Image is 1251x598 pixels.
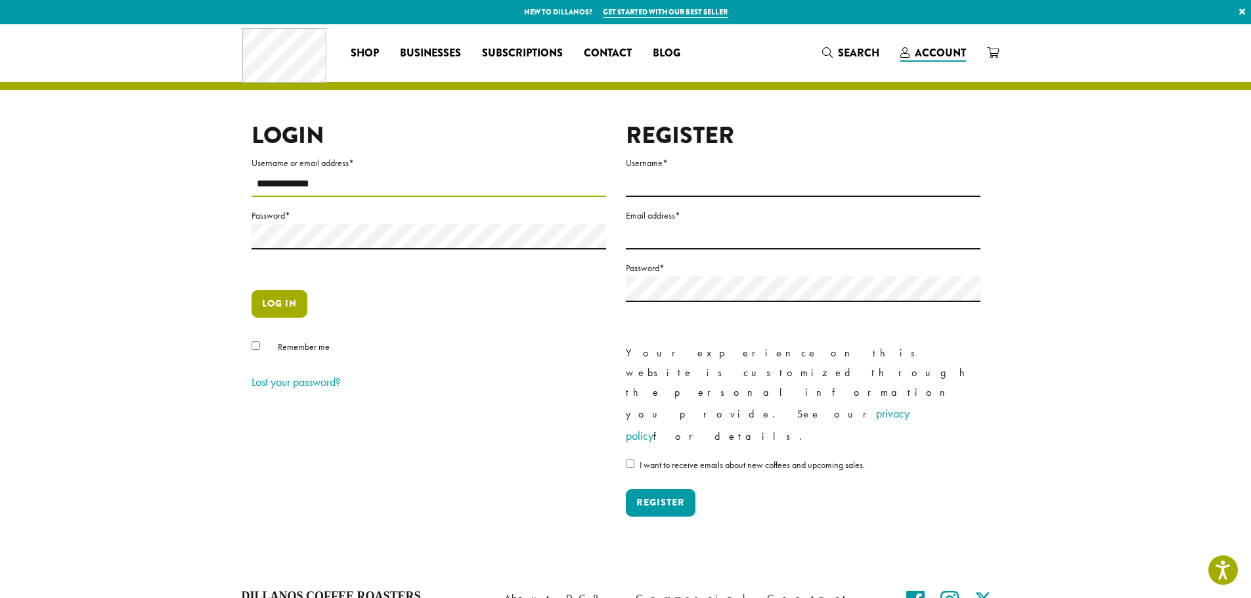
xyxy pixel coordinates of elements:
a: Lost your password? [252,374,341,389]
h2: Register [626,121,980,150]
h2: Login [252,121,606,150]
label: Email address [626,207,980,224]
label: Password [252,207,606,224]
p: Your experience on this website is customized through the personal information you provide. See o... [626,343,980,447]
a: Get started with our best seller [603,7,728,18]
span: Contact [584,45,632,62]
a: Shop [340,43,389,64]
label: Username [626,155,980,171]
label: Username or email address [252,155,606,171]
span: Search [838,45,879,60]
span: Remember me [278,341,330,352]
span: Account [915,45,966,60]
a: Search [812,42,890,64]
span: Shop [351,45,379,62]
span: Subscriptions [482,45,563,62]
label: Password [626,260,980,276]
button: Log in [252,290,307,318]
button: Register [626,489,695,517]
input: I want to receive emails about new coffees and upcoming sales. [626,459,634,468]
span: Blog [653,45,680,62]
span: I want to receive emails about new coffees and upcoming sales. [640,459,865,471]
span: Businesses [400,45,461,62]
a: privacy policy [626,406,910,443]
